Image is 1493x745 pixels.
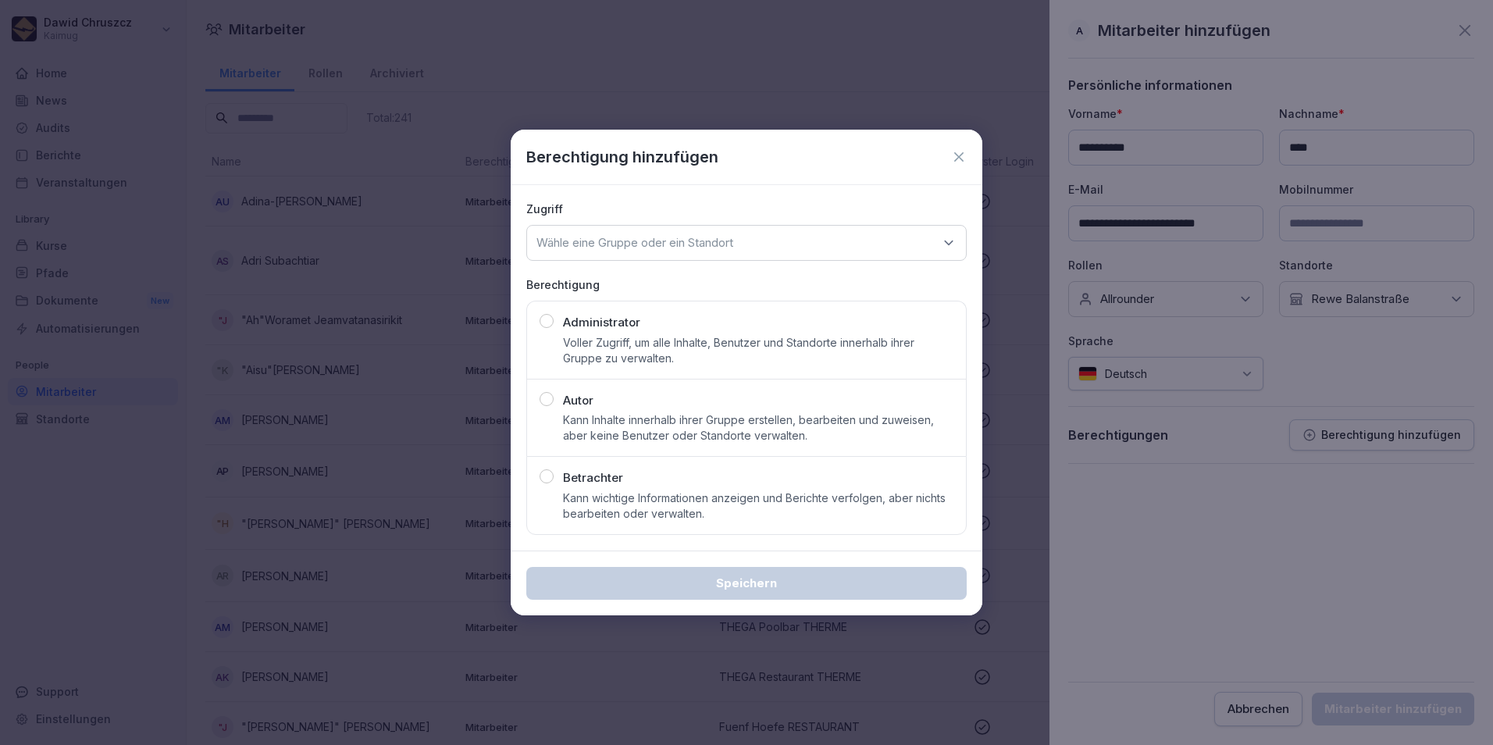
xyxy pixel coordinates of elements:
[526,276,967,293] p: Berechtigung
[563,335,953,366] p: Voller Zugriff, um alle Inhalte, Benutzer und Standorte innerhalb ihrer Gruppe zu verwalten.
[526,201,967,217] p: Zugriff
[539,575,954,592] div: Speichern
[563,469,623,487] p: Betrachter
[563,314,640,332] p: Administrator
[563,392,593,410] p: Autor
[526,567,967,600] button: Speichern
[563,490,953,522] p: Kann wichtige Informationen anzeigen und Berichte verfolgen, aber nichts bearbeiten oder verwalten.
[563,412,953,444] p: Kann Inhalte innerhalb ihrer Gruppe erstellen, bearbeiten und zuweisen, aber keine Benutzer oder ...
[526,145,718,169] p: Berechtigung hinzufügen
[536,235,733,251] p: Wähle eine Gruppe oder ein Standort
